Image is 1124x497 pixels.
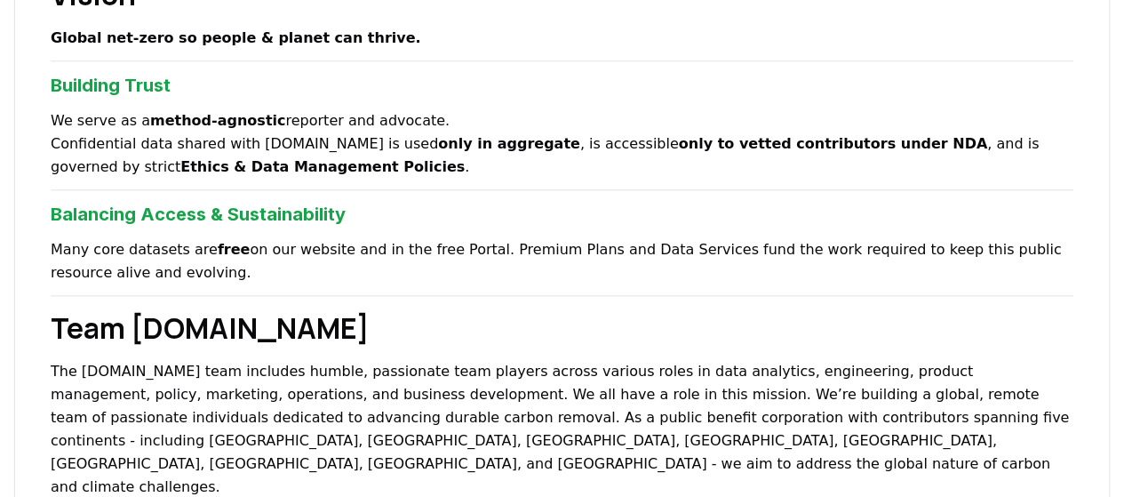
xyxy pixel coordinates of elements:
strong: only to vetted contributors under NDA [679,135,988,152]
h3: Balancing Access & Sustainability [51,201,1073,228]
p: Many core datasets are on our website and in the free Portal. Premium Plans and Data Services fun... [51,238,1073,285]
p: We serve as a reporter and advocate. Confidential data shared with [DOMAIN_NAME] is used , is acc... [51,109,1073,179]
strong: Ethics & Data Management Policies [180,158,465,175]
h2: Team [DOMAIN_NAME] [51,307,1073,349]
strong: Global net‑zero so people & planet can thrive. [51,29,421,46]
h3: Building Trust [51,72,1073,99]
strong: method‑agnostic [150,112,285,129]
strong: free [218,241,251,258]
strong: only in aggregate [438,135,580,152]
